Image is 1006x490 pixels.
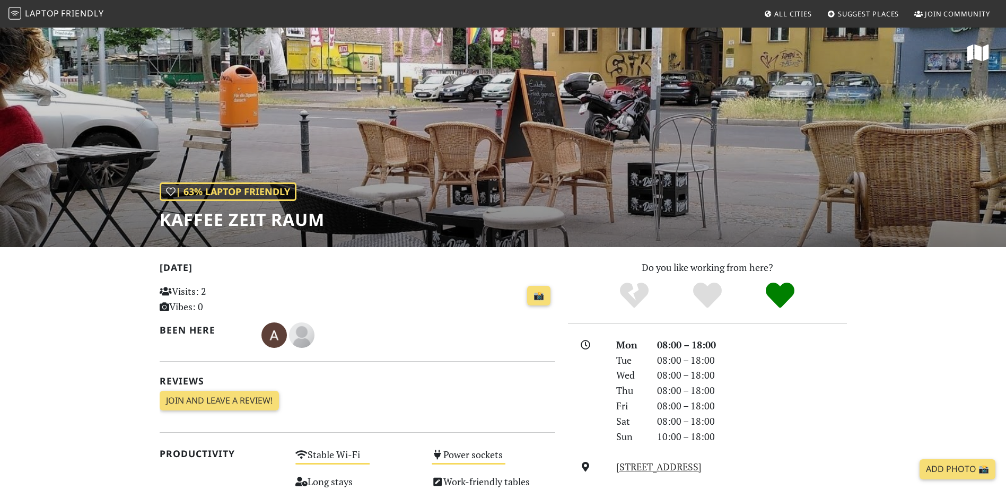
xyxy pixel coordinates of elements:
[568,260,847,275] p: Do you like working from here?
[160,262,555,277] h2: [DATE]
[61,7,103,19] span: Friendly
[610,398,650,414] div: Fri
[610,367,650,383] div: Wed
[610,353,650,368] div: Tue
[610,429,650,444] div: Sun
[289,322,314,348] img: blank-535327c66bd565773addf3077783bbfce4b00ec00e9fd257753287c682c7fa38.png
[289,328,314,340] span: Tom Ures
[160,284,283,314] p: Visits: 2 Vibes: 0
[651,414,853,429] div: 08:00 – 18:00
[425,446,562,473] div: Power sockets
[8,5,104,23] a: LaptopFriendly LaptopFriendly
[261,322,287,348] img: 3116-ana.jpg
[651,337,853,353] div: 08:00 – 18:00
[160,325,249,336] h2: Been here
[598,281,671,310] div: No
[651,383,853,398] div: 08:00 – 18:00
[838,9,899,19] span: Suggest Places
[823,4,904,23] a: Suggest Places
[160,209,325,230] h1: Kaffee Zeit Raum
[160,182,296,201] div: | 63% Laptop Friendly
[160,448,283,459] h2: Productivity
[289,446,425,473] div: Stable Wi-Fi
[527,286,550,306] a: 📸
[671,281,744,310] div: Yes
[8,7,21,20] img: LaptopFriendly
[651,429,853,444] div: 10:00 – 18:00
[925,9,990,19] span: Join Community
[651,398,853,414] div: 08:00 – 18:00
[651,367,853,383] div: 08:00 – 18:00
[651,353,853,368] div: 08:00 – 18:00
[610,337,650,353] div: Mon
[261,328,289,340] span: Ana Deutsch
[616,460,702,473] a: [STREET_ADDRESS]
[910,4,994,23] a: Join Community
[25,7,59,19] span: Laptop
[160,391,279,411] a: Join and leave a review!
[610,414,650,429] div: Sat
[759,4,816,23] a: All Cities
[920,459,995,479] a: Add Photo 📸
[610,383,650,398] div: Thu
[743,281,817,310] div: Definitely!
[160,375,555,387] h2: Reviews
[774,9,812,19] span: All Cities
